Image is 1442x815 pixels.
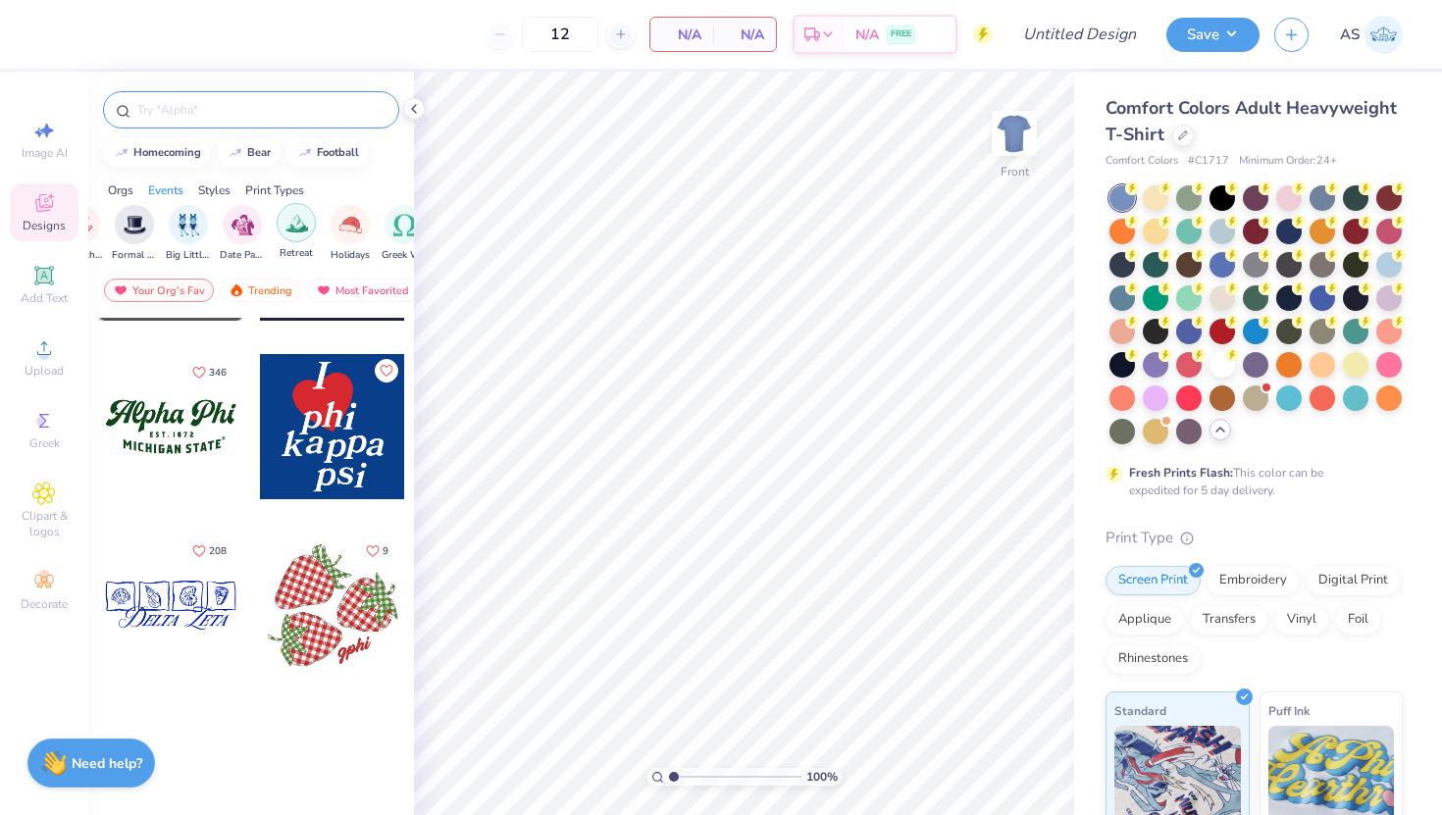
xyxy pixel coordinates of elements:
span: N/A [855,25,879,45]
button: filter button [331,205,370,263]
img: most_fav.gif [316,283,332,297]
div: Vinyl [1274,605,1329,635]
div: filter for Formal & Semi [112,205,157,263]
span: 208 [209,546,227,556]
div: Orgs [108,181,133,199]
span: Designs [23,218,66,233]
img: Date Parties & Socials Image [232,214,254,236]
div: Most Favorited [307,279,418,302]
span: Minimum Order: 24 + [1239,153,1337,170]
button: Save [1166,18,1260,52]
img: Greek Week Image [393,214,416,236]
img: most_fav.gif [113,283,129,297]
span: Puff Ink [1268,700,1310,721]
button: filter button [220,205,265,263]
span: Big Little Reveal [166,248,211,263]
span: FREE [891,27,911,41]
span: Standard [1114,700,1166,721]
div: filter for Date Parties & Socials [220,205,265,263]
img: Retreat Image [285,212,308,234]
div: bear [247,147,271,158]
span: 100 % [806,768,838,786]
button: filter button [277,205,316,263]
span: # C1717 [1188,153,1229,170]
span: Decorate [21,596,68,612]
span: Comfort Colors [1106,153,1178,170]
input: – – [522,17,598,52]
button: Like [357,537,397,564]
div: Front [1001,163,1029,180]
div: homecoming [133,147,201,158]
span: Formal & Semi [112,248,157,263]
div: Foil [1335,605,1381,635]
span: N/A [725,25,764,45]
strong: Need help? [72,754,142,773]
div: Events [148,181,183,199]
img: Ayla Schmanke [1365,16,1403,54]
img: Formal & Semi Image [124,214,146,236]
button: filter button [112,205,157,263]
div: Transfers [1190,605,1268,635]
span: Add Text [21,290,68,306]
div: Screen Print [1106,566,1201,595]
input: Try "Alpha" [135,100,386,120]
span: Upload [25,363,64,379]
a: AS [1340,16,1403,54]
button: Like [375,359,398,382]
button: filter button [166,205,211,263]
span: N/A [662,25,701,45]
span: Comfort Colors Adult Heavyweight T-Shirt [1106,96,1397,146]
span: Clipart & logos [10,508,78,539]
div: filter for Greek Week [382,205,427,263]
img: Holidays Image [339,214,362,236]
img: Big Little Reveal Image [178,214,199,236]
div: Print Types [245,181,304,199]
div: Applique [1106,605,1184,635]
img: trend_line.gif [297,147,313,159]
span: Greek [29,435,60,451]
span: Holidays [331,248,370,263]
img: trend_line.gif [114,147,129,159]
div: Digital Print [1306,566,1401,595]
img: trending.gif [229,283,244,297]
span: AS [1340,24,1360,46]
span: Retreat [280,246,313,261]
div: football [317,147,359,158]
span: 9 [383,546,388,556]
span: 346 [209,368,227,378]
span: Greek Week [382,248,427,263]
span: Date Parties & Socials [220,248,265,263]
div: filter for Holidays [331,205,370,263]
button: bear [217,138,280,168]
button: homecoming [103,138,210,168]
div: This color can be expedited for 5 day delivery. [1129,464,1370,499]
button: filter button [382,205,427,263]
div: filter for Retreat [277,203,316,261]
div: Rhinestones [1106,644,1201,674]
img: trend_line.gif [228,147,243,159]
div: Your Org's Fav [104,279,214,302]
div: Embroidery [1207,566,1300,595]
input: Untitled Design [1007,15,1152,54]
span: Image AI [22,145,68,161]
div: filter for Big Little Reveal [166,205,211,263]
img: Front [995,114,1034,153]
button: Like [183,537,235,564]
button: football [286,138,368,168]
strong: Fresh Prints Flash: [1129,465,1233,481]
div: Styles [198,181,231,199]
button: Like [183,359,235,385]
div: Print Type [1106,527,1403,549]
div: Trending [220,279,301,302]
